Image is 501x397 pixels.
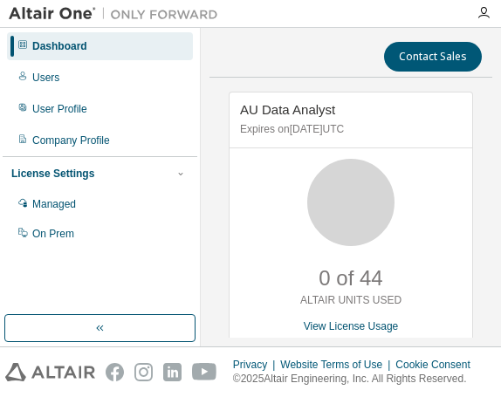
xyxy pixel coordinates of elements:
[5,363,95,381] img: altair_logo.svg
[233,372,481,387] p: © 2025 Altair Engineering, Inc. All Rights Reserved.
[32,227,74,241] div: On Prem
[11,167,94,181] div: License Settings
[233,358,280,372] div: Privacy
[395,358,480,372] div: Cookie Consent
[32,39,87,53] div: Dashboard
[134,363,153,381] img: instagram.svg
[32,102,87,116] div: User Profile
[106,363,124,381] img: facebook.svg
[163,363,182,381] img: linkedin.svg
[32,71,59,85] div: Users
[384,42,482,72] button: Contact Sales
[300,293,401,308] p: ALTAIR UNITS USED
[240,122,457,137] p: Expires on [DATE] UTC
[304,320,399,332] a: View License Usage
[32,197,76,211] div: Managed
[280,358,395,372] div: Website Terms of Use
[32,133,110,147] div: Company Profile
[319,264,382,293] p: 0 of 44
[240,102,335,117] span: AU Data Analyst
[9,5,227,23] img: Altair One
[192,363,217,381] img: youtube.svg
